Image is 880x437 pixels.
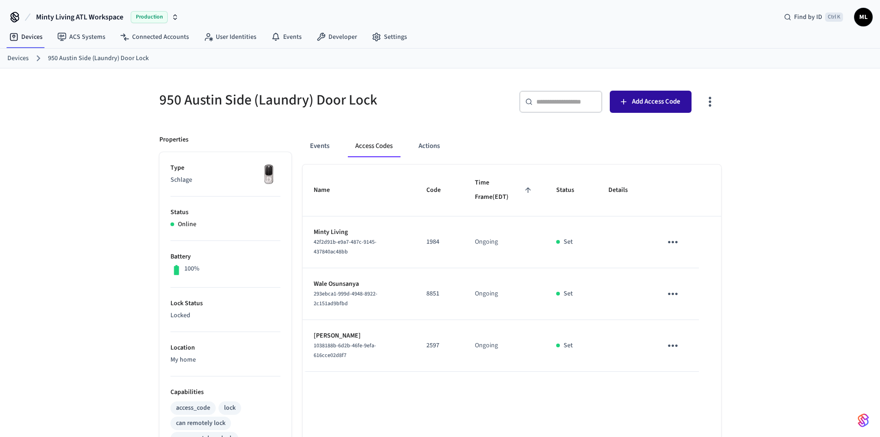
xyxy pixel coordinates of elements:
span: 42f2d91b-e9a7-487c-9145-437840ac48bb [314,238,376,256]
span: Time Frame(EDT) [475,176,534,205]
p: Set [564,341,573,351]
p: My home [170,355,280,365]
button: Events [303,135,337,157]
span: 1038188b-6d2b-46fe-9efa-616cce02d8f7 [314,342,376,359]
a: Developer [309,29,364,45]
button: Access Codes [348,135,400,157]
p: Minty Living [314,228,404,237]
p: Lock Status [170,299,280,308]
span: Add Access Code [632,96,680,108]
p: 100% [184,264,200,274]
div: Find by IDCtrl K [777,9,850,25]
span: Minty Living ATL Workspace [36,12,123,23]
p: Location [170,343,280,353]
p: 8851 [426,289,453,299]
span: Code [426,183,453,197]
img: Yale Assure Touchscreen Wifi Smart Lock, Satin Nickel, Front [257,163,280,186]
p: Battery [170,252,280,262]
p: [PERSON_NAME] [314,331,404,341]
a: Events [264,29,309,45]
span: 293ebca1-999d-4948-8922-2c151ad9bfbd [314,290,377,308]
span: ML [855,9,872,25]
p: Type [170,163,280,173]
span: Name [314,183,342,197]
p: Online [178,220,196,229]
span: Ctrl K [825,12,843,22]
p: Status [170,208,280,217]
p: Capabilities [170,388,280,397]
a: Settings [364,29,414,45]
a: User Identities [196,29,264,45]
a: ACS Systems [50,29,113,45]
h5: 950 Austin Side (Laundry) Door Lock [159,91,435,110]
a: Devices [7,54,29,63]
p: Set [564,237,573,247]
p: Set [564,289,573,299]
img: SeamLogoGradient.69752ec5.svg [858,413,869,428]
span: Find by ID [794,12,822,22]
p: Wale Osunsanya [314,279,404,289]
div: ant example [303,135,721,157]
button: ML [854,8,873,26]
a: Devices [2,29,50,45]
a: 950 Austin Side (Laundry) Door Lock [48,54,149,63]
td: Ongoing [464,268,545,320]
p: 1984 [426,237,453,247]
p: Locked [170,311,280,320]
p: Schlage [170,175,280,185]
div: access_code [176,403,210,413]
button: Actions [411,135,447,157]
td: Ongoing [464,216,545,268]
a: Connected Accounts [113,29,196,45]
span: Details [608,183,640,197]
p: Properties [159,135,188,145]
div: lock [224,403,236,413]
button: Add Access Code [610,91,692,113]
p: 2597 [426,341,453,351]
span: Status [556,183,586,197]
td: Ongoing [464,320,545,372]
table: sticky table [303,165,721,372]
div: can remotely lock [176,419,225,428]
span: Production [131,11,168,23]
